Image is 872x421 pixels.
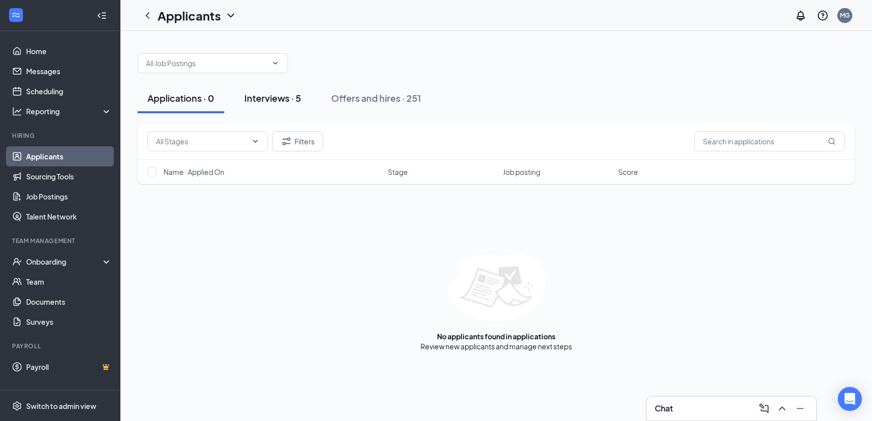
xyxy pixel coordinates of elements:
[97,11,107,21] svg: Collapse
[26,186,112,206] a: Job Postings
[141,10,154,22] svg: ChevronLeft
[817,10,829,22] svg: QuestionInfo
[503,167,541,177] span: Job posting
[26,166,112,186] a: Sourcing Tools
[437,331,555,341] div: No applicants found in applications
[655,403,673,414] h3: Chat
[271,59,279,67] svg: ChevronDown
[448,254,545,321] img: empty-state
[792,400,808,416] button: Minimize
[758,402,770,414] svg: ComposeMessage
[26,401,96,411] div: Switch to admin view
[156,136,247,147] input: All Stages
[26,257,103,267] div: Onboarding
[158,7,221,24] h1: Applicants
[12,106,22,116] svg: Analysis
[146,58,267,69] input: All Job Postings
[618,167,638,177] span: Score
[12,401,22,411] svg: Settings
[26,106,112,116] div: Reporting
[280,135,293,147] svg: Filter
[838,387,862,411] div: Open Intercom Messenger
[840,11,850,20] div: MG
[756,400,772,416] button: ComposeMessage
[12,131,110,140] div: Hiring
[26,81,112,101] a: Scheduling
[828,137,836,145] svg: MagnifyingGlass
[272,131,323,151] button: Filter Filters
[26,357,112,377] a: PayrollCrown
[26,292,112,312] a: Documents
[11,10,21,20] svg: WorkstreamLogo
[26,61,112,81] a: Messages
[164,167,224,177] span: Name · Applied On
[331,92,421,104] div: Offers and hires · 251
[795,10,807,22] svg: Notifications
[776,402,788,414] svg: ChevronUp
[26,312,112,332] a: Surveys
[26,41,112,61] a: Home
[148,92,214,104] div: Applications · 0
[388,167,408,177] span: Stage
[244,92,301,104] div: Interviews · 5
[12,237,110,245] div: Team Management
[26,146,112,166] a: Applicants
[26,272,112,292] a: Team
[420,341,572,351] div: Review new applicants and manage next steps
[26,206,112,227] a: Talent Network
[225,10,237,22] svg: ChevronDown
[251,137,259,145] svg: ChevronDown
[12,257,22,267] svg: UserCheck
[12,342,110,350] div: Payroll
[774,400,790,416] button: ChevronUp
[794,402,806,414] svg: Minimize
[694,131,845,151] input: Search in applications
